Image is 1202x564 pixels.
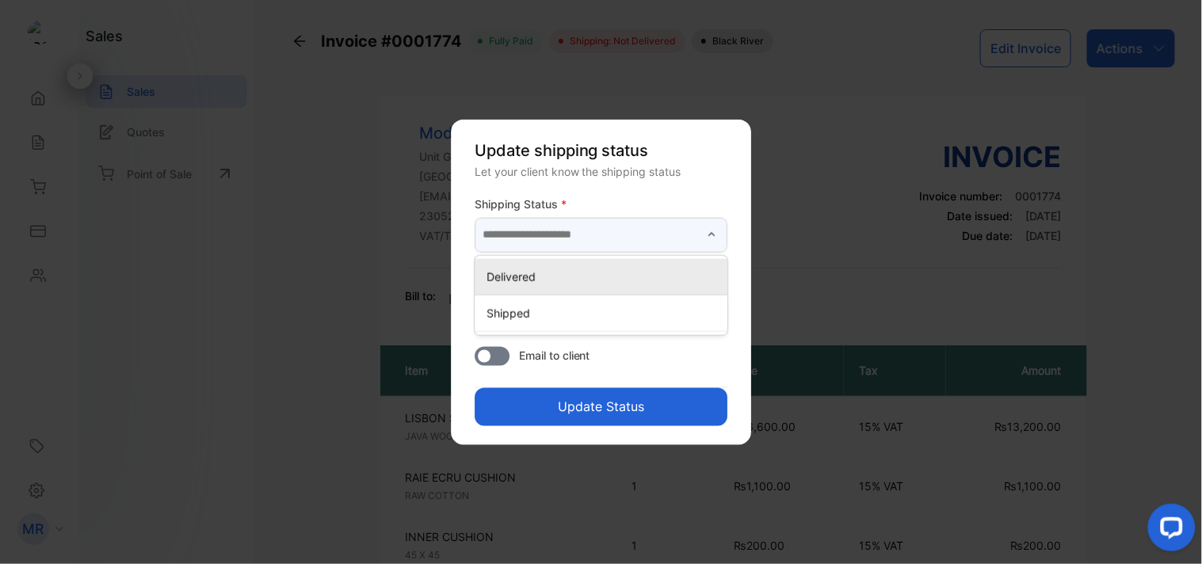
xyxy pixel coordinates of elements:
div: Let your client know the shipping status [475,163,727,180]
button: Update Status [475,387,727,425]
span: Email to client [519,346,590,363]
p: Shipped [487,304,721,321]
iframe: LiveChat chat widget [1135,497,1202,564]
p: Delivered [487,268,721,284]
p: Update shipping status [475,139,727,162]
label: Shipping Status [475,196,727,212]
